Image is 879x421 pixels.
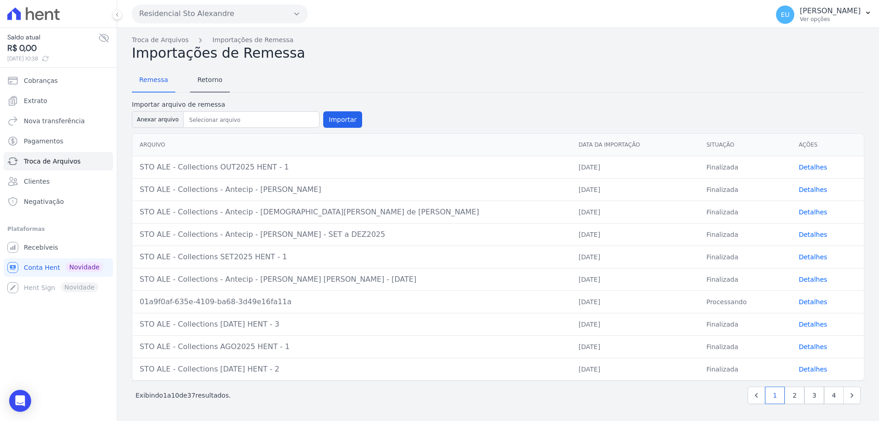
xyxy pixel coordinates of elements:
nav: Sidebar [7,71,109,297]
a: Detalhes [799,276,827,283]
a: Troca de Arquivos [132,35,189,45]
span: Clientes [24,177,49,186]
a: Detalhes [799,253,827,261]
div: STO ALE - Collections SET2025 HENT - 1 [140,252,564,262]
a: Troca de Arquivos [4,152,113,170]
p: Exibindo a de resultados. [136,391,231,400]
a: Nova transferência [4,112,113,130]
a: Next [843,387,861,404]
span: 1 [163,392,167,399]
a: Clientes [4,172,113,191]
td: [DATE] [571,268,699,290]
div: STO ALE - Collections - Antecip - [PERSON_NAME] - SET a DEZ2025 [140,229,564,240]
span: Extrato [24,96,47,105]
a: Conta Hent Novidade [4,258,113,277]
span: Novidade [65,262,103,272]
td: [DATE] [571,156,699,178]
td: Finalizada [699,313,792,335]
button: EU [PERSON_NAME] Ver opções [769,2,879,27]
div: STO ALE - Collections - Antecip - [DEMOGRAPHIC_DATA][PERSON_NAME] de [PERSON_NAME] [140,207,564,218]
a: Detalhes [799,343,827,350]
span: Nova transferência [24,116,85,126]
a: Remessa [132,69,175,93]
button: Anexar arquivo [132,111,184,128]
td: Finalizada [699,335,792,358]
td: Finalizada [699,223,792,246]
span: Recebíveis [24,243,58,252]
span: 37 [187,392,195,399]
h2: Importações de Remessa [132,45,864,61]
div: STO ALE - Collections - Antecip - [PERSON_NAME] [140,184,564,195]
div: 01a9f0af-635e-4109-ba68-3d49e16fa11a [140,296,564,307]
span: Saldo atual [7,33,98,42]
th: Data da Importação [571,134,699,156]
span: [DATE] 10:38 [7,55,98,63]
button: Residencial Sto Alexandre [132,5,308,23]
td: Processando [699,290,792,313]
button: Importar [323,111,362,128]
div: STO ALE - Collections [DATE] HENT - 3 [140,319,564,330]
td: [DATE] [571,290,699,313]
span: Troca de Arquivos [24,157,81,166]
span: Remessa [134,71,174,89]
a: Pagamentos [4,132,113,150]
a: Detalhes [799,164,827,171]
div: Plataformas [7,224,109,235]
span: EU [781,11,790,18]
td: Finalizada [699,156,792,178]
a: Importações de Remessa [212,35,293,45]
td: [DATE] [571,223,699,246]
a: Retorno [190,69,230,93]
a: Detalhes [799,298,827,306]
td: Finalizada [699,178,792,201]
td: [DATE] [571,358,699,380]
a: 3 [804,387,824,404]
a: 1 [765,387,785,404]
a: Detalhes [799,231,827,238]
p: Ver opções [800,16,861,23]
td: Finalizada [699,246,792,268]
a: Detalhes [799,366,827,373]
td: [DATE] [571,178,699,201]
a: Cobranças [4,71,113,90]
a: Recebíveis [4,238,113,257]
input: Selecionar arquivo [185,115,317,126]
div: STO ALE - Collections OUT2025 HENT - 1 [140,162,564,173]
a: 2 [785,387,804,404]
div: Open Intercom Messenger [9,390,31,412]
td: [DATE] [571,246,699,268]
label: Importar arquivo de remessa [132,100,362,109]
a: Detalhes [799,321,827,328]
th: Situação [699,134,792,156]
span: Negativação [24,197,64,206]
a: Detalhes [799,208,827,216]
span: 10 [171,392,179,399]
th: Arquivo [132,134,571,156]
div: STO ALE - Collections - Antecip - [PERSON_NAME] [PERSON_NAME] - [DATE] [140,274,564,285]
span: Retorno [192,71,228,89]
span: Pagamentos [24,137,63,146]
nav: Breadcrumb [132,35,864,45]
span: Conta Hent [24,263,60,272]
td: [DATE] [571,313,699,335]
td: [DATE] [571,201,699,223]
a: Previous [748,387,765,404]
a: Extrato [4,92,113,110]
span: R$ 0,00 [7,42,98,55]
a: Negativação [4,192,113,211]
p: [PERSON_NAME] [800,6,861,16]
a: Detalhes [799,186,827,193]
td: [DATE] [571,335,699,358]
td: Finalizada [699,201,792,223]
th: Ações [792,134,864,156]
a: 4 [824,387,844,404]
td: Finalizada [699,268,792,290]
td: Finalizada [699,358,792,380]
span: Cobranças [24,76,58,85]
div: STO ALE - Collections AGO2025 HENT - 1 [140,341,564,352]
div: STO ALE - Collections [DATE] HENT - 2 [140,364,564,375]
